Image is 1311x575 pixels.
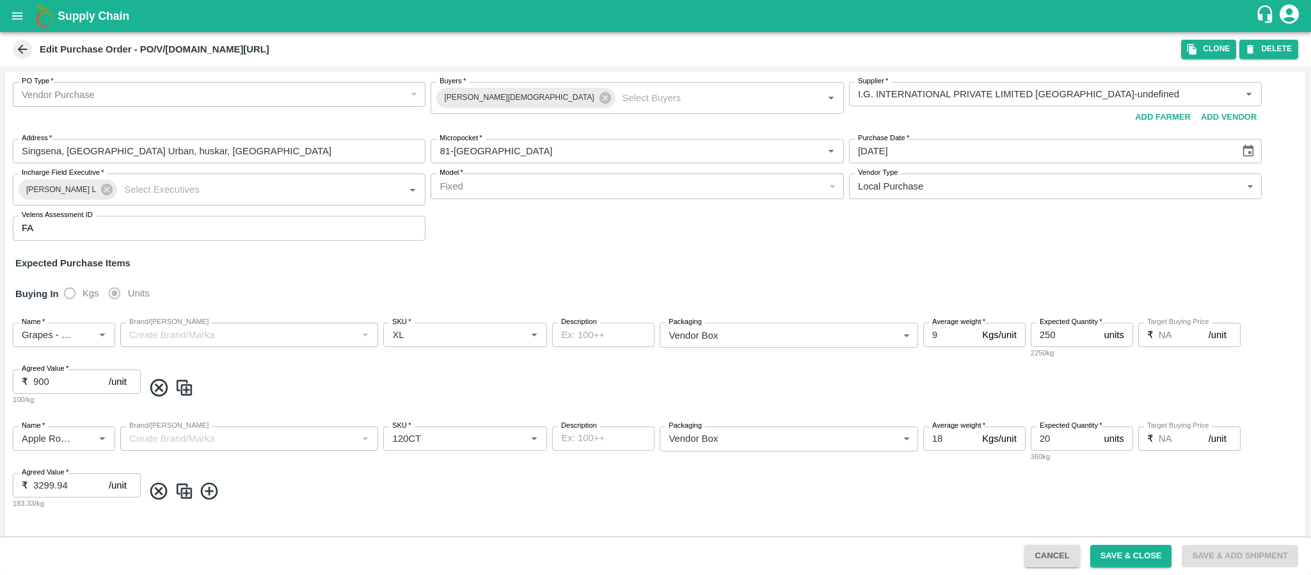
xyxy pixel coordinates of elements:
p: Vendor Purchase [22,88,95,102]
span: [PERSON_NAME] L [19,183,104,197]
button: Open [94,430,111,447]
label: Brand/[PERSON_NAME] [129,317,209,327]
button: Open [823,90,839,106]
label: Agreed Value [22,467,68,478]
p: Local Purchase [858,179,923,193]
label: Incharge Field Executive [22,168,104,178]
button: Add Vendor [1196,106,1262,129]
label: Average weight [932,317,985,327]
input: Select Buyers [617,90,802,106]
h6: Buying In [10,280,64,307]
p: Vendor Box [669,432,718,446]
div: buying_in [64,280,160,306]
strong: Expected Purchase Items [15,258,131,268]
p: /unit [1209,432,1227,446]
div: 2250kg [1031,347,1133,359]
p: Kgs/unit [982,432,1017,446]
p: ₹ [22,478,28,492]
label: Name [22,317,45,327]
input: Micropocket [434,143,802,159]
p: ₹ [22,375,28,389]
label: Supplier [858,76,888,86]
input: 0.0 [923,426,977,451]
p: /unit [1209,328,1227,342]
label: Name [22,421,45,431]
div: [PERSON_NAME][DEMOGRAPHIC_DATA] [436,88,615,108]
label: Target Buying Price [1147,317,1209,327]
label: Model [440,168,463,178]
button: Open [526,327,543,343]
input: Select Supplier [853,86,1220,102]
button: Open [94,327,111,343]
p: /unit [109,375,127,389]
p: Kgs/unit [982,328,1017,342]
input: Address [13,139,425,163]
b: Supply Chain [58,10,129,22]
button: Clone [1181,40,1236,58]
a: Supply Chain [58,7,1255,25]
input: Select Date [849,139,1231,163]
input: 0.0 [1159,426,1209,451]
label: Velens Assessment ID [22,210,93,220]
input: 0.0 [923,323,977,347]
img: logo [32,3,58,29]
p: ₹ [1147,328,1154,342]
input: 0.0 [1159,323,1209,347]
div: customer-support [1255,4,1278,28]
p: units [1104,328,1124,342]
label: Expected Quantity [1040,317,1102,327]
input: SKU [387,430,505,447]
label: Target Buying Price [1147,421,1209,431]
label: Purchase Date [858,133,909,143]
label: Agreed Value [22,364,68,374]
button: Open [526,430,543,447]
p: ₹ [1147,432,1154,446]
label: Brand/[PERSON_NAME] [129,421,209,431]
span: [PERSON_NAME][DEMOGRAPHIC_DATA] [436,91,601,104]
label: Packaging [669,421,702,431]
label: Vendor Type [858,168,898,178]
label: SKU [392,421,411,431]
p: /unit [109,478,127,492]
label: PO Type [22,76,54,86]
button: Cancel [1024,545,1079,567]
label: Description [561,421,597,431]
label: Buyers [440,76,466,86]
input: 0 [1031,426,1099,451]
p: FA [22,221,33,235]
input: Name [17,327,74,343]
label: Address [22,133,52,143]
button: open drawer [3,1,32,31]
img: CloneIcon [175,481,194,502]
button: Save & Close [1090,545,1172,567]
div: [PERSON_NAME] L [19,179,117,200]
label: Expected Quantity [1040,421,1102,431]
p: units [1104,432,1124,446]
label: Description [561,317,597,327]
input: 0.0 [33,473,109,498]
input: Create Brand/Marka [124,430,353,447]
input: SKU [387,327,505,343]
button: DELETE [1239,40,1298,58]
div: 183.33/kg [13,498,141,509]
label: SKU [392,317,411,327]
button: Choose date, selected date is Aug 9, 2025 [1236,139,1260,163]
label: Average weight [932,421,985,431]
input: Select Executives [119,181,384,198]
div: 360kg [1031,451,1133,462]
p: Fixed [440,179,463,193]
p: Vendor Box [669,328,718,343]
div: 100/kg [13,394,141,405]
label: Micropocket [440,133,482,143]
img: CloneIcon [175,377,194,398]
b: Edit Purchase Order - PO/V/[DOMAIN_NAME][URL] [40,44,269,54]
span: Kgs [83,286,99,300]
label: Packaging [669,317,702,327]
input: 0.0 [33,369,109,394]
button: Open [823,143,839,159]
div: account of current user [1278,3,1301,29]
span: Units [128,286,150,300]
input: Create Brand/Marka [124,327,353,343]
button: Open [1241,86,1257,102]
button: Add Farmer [1130,106,1196,129]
